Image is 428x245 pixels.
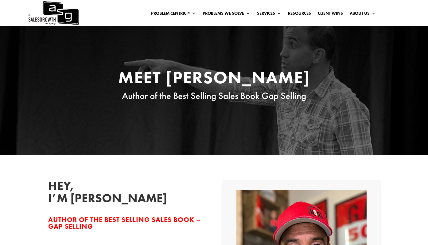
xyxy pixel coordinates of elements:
h1: Meet [PERSON_NAME] [97,69,331,89]
a: Problem Centric™ [151,11,196,18]
a: About Us [350,11,376,18]
h2: Hey, I’m [PERSON_NAME] [48,180,140,207]
a: Problems We Solve [203,11,250,18]
a: Resources [288,11,311,18]
span: Author of the Best Selling Sales Book Gap Selling [122,90,306,102]
a: Client Wins [318,11,343,18]
a: Services [257,11,281,18]
span: Author of the Best Selling Sales Book – Gap Selling [48,215,200,231]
